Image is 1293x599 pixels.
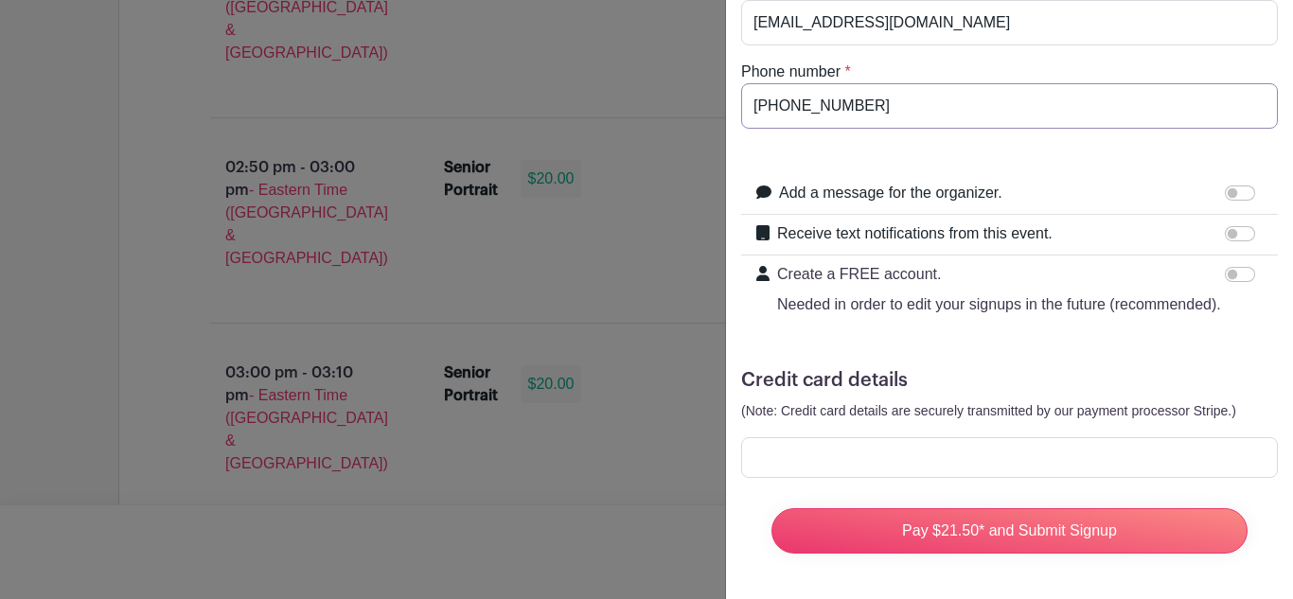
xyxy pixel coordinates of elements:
[777,263,1221,286] p: Create a FREE account.
[741,61,841,83] label: Phone number
[753,449,1266,467] iframe: Secure card payment input frame
[779,182,1002,204] label: Add a message for the organizer.
[741,369,1278,392] h5: Credit card details
[771,508,1248,554] input: Pay $21.50* and Submit Signup
[741,403,1236,418] small: (Note: Credit card details are securely transmitted by our payment processor Stripe.)
[777,222,1053,245] label: Receive text notifications from this event.
[777,293,1221,316] p: Needed in order to edit your signups in the future (recommended).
